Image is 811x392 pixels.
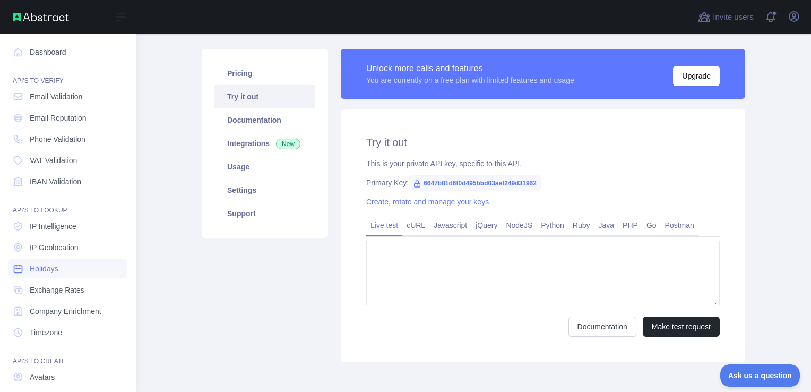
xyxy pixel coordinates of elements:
[214,155,315,178] a: Usage
[366,75,574,86] div: You are currently on a free plan with limited features and usage
[429,217,471,234] a: Javascript
[214,132,315,155] a: Integrations New
[8,344,127,365] div: API'S TO CREATE
[8,302,127,321] a: Company Enrichment
[8,64,127,85] div: API'S TO VERIFY
[30,285,84,295] span: Exchange Rates
[409,175,541,191] span: 6647b81d6f0d495bbd03aef249d31962
[30,306,101,317] span: Company Enrichment
[8,108,127,127] a: Email Reputation
[366,62,574,75] div: Unlock more calls and features
[30,327,62,338] span: Timezone
[661,217,698,234] a: Postman
[214,178,315,202] a: Settings
[366,217,402,234] a: Live test
[8,238,127,257] a: IP Geolocation
[8,172,127,191] a: IBAN Validation
[568,317,636,337] a: Documentation
[8,323,127,342] a: Timezone
[8,130,127,149] a: Phone Validation
[30,176,81,187] span: IBAN Validation
[8,368,127,387] a: Avatars
[402,217,429,234] a: cURL
[30,372,55,382] span: Avatars
[366,158,720,169] div: This is your private API key, specific to this API.
[642,217,661,234] a: Go
[30,134,85,144] span: Phone Validation
[568,217,594,234] a: Ruby
[8,87,127,106] a: Email Validation
[713,11,754,23] span: Invite users
[13,13,69,21] img: Abstract API
[8,42,127,62] a: Dashboard
[537,217,568,234] a: Python
[214,62,315,85] a: Pricing
[276,139,300,149] span: New
[30,221,76,232] span: IP Intelligence
[366,177,720,188] div: Primary Key:
[30,242,79,253] span: IP Geolocation
[8,151,127,170] a: VAT Validation
[696,8,756,25] button: Invite users
[618,217,642,234] a: PHP
[643,317,720,337] button: Make test request
[720,364,800,387] iframe: Toggle Customer Support
[30,91,82,102] span: Email Validation
[8,280,127,300] a: Exchange Rates
[366,135,720,150] h2: Try it out
[471,217,502,234] a: jQuery
[502,217,537,234] a: NodeJS
[8,259,127,278] a: Holidays
[214,108,315,132] a: Documentation
[30,113,87,123] span: Email Reputation
[214,202,315,225] a: Support
[30,155,77,166] span: VAT Validation
[8,193,127,215] div: API'S TO LOOKUP
[673,66,720,86] button: Upgrade
[30,263,58,274] span: Holidays
[366,198,489,206] a: Create, rotate and manage your keys
[8,217,127,236] a: IP Intelligence
[594,217,619,234] a: Java
[214,85,315,108] a: Try it out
